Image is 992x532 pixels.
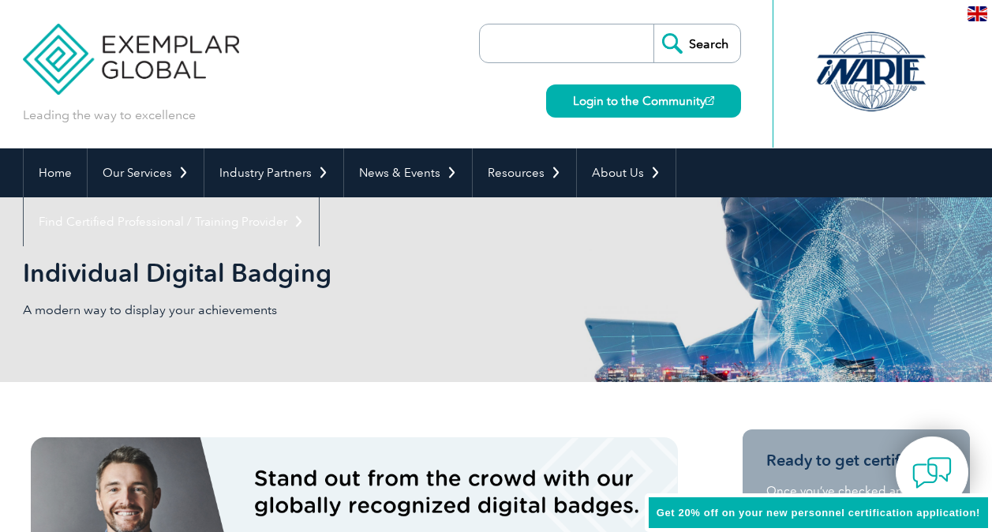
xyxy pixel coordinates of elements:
a: Login to the Community [546,84,741,118]
a: Our Services [88,148,204,197]
a: Find Certified Professional / Training Provider [24,197,319,246]
a: Industry Partners [204,148,343,197]
span: Get 20% off on your new personnel certification application! [657,507,980,519]
p: A modern way to display your achievements [23,302,496,319]
p: Leading the way to excellence [23,107,196,124]
a: Home [24,148,87,197]
h2: Individual Digital Badging [23,260,686,286]
a: Resources [473,148,576,197]
a: News & Events [344,148,472,197]
img: en [968,6,987,21]
a: About Us [577,148,676,197]
h3: Ready to get certified? [766,451,946,470]
input: Search [653,24,740,62]
img: open_square.png [706,96,714,105]
img: contact-chat.png [912,453,952,493]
